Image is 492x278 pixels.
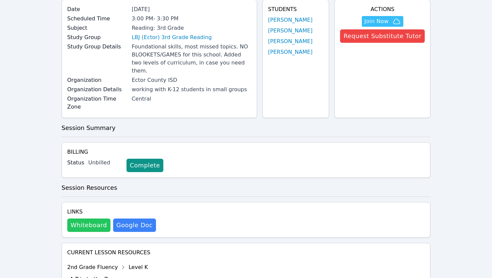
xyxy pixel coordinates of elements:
a: [PERSON_NAME] [268,16,313,24]
span: Join Now [364,17,389,25]
a: [PERSON_NAME] [268,27,313,35]
a: Google Doc [113,219,156,232]
h4: Actions [340,5,425,13]
label: Organization [67,76,128,84]
div: 3:00 PM - 3:30 PM [132,15,251,23]
div: Foundational skills, most missed topics. NO BLOOKETS/GAMES for this school. Added two levels of c... [132,43,251,75]
button: Request Substitute Tutor [340,29,425,43]
label: Date [67,5,128,13]
div: [DATE] [132,5,251,13]
div: Unbilled [88,159,121,167]
h4: Current Lesson Resources [67,249,425,257]
label: Organization Time Zone [67,95,128,111]
h4: Billing [67,148,425,156]
label: Subject [67,24,128,32]
div: 2nd Grade Fluency Level K [67,262,246,273]
h4: Links [67,208,156,216]
h3: Session Summary [62,123,431,133]
h4: Students [268,5,324,13]
div: Central [132,95,251,103]
div: Ector County ISD [132,76,251,84]
a: [PERSON_NAME] [268,48,313,56]
h3: Session Resources [62,183,431,192]
a: LBJ (Ector) 3rd Grade Reading [132,33,212,41]
label: Organization Details [67,86,128,94]
div: Reading: 3rd Grade [132,24,251,32]
label: Scheduled Time [67,15,128,23]
button: Whiteboard [67,219,110,232]
button: Join Now [362,16,403,27]
label: Study Group Details [67,43,128,51]
div: working with K-12 students in small groups [132,86,251,94]
a: [PERSON_NAME] [268,37,313,45]
label: Study Group [67,33,128,41]
label: Status [67,159,84,167]
a: Complete [127,159,163,172]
